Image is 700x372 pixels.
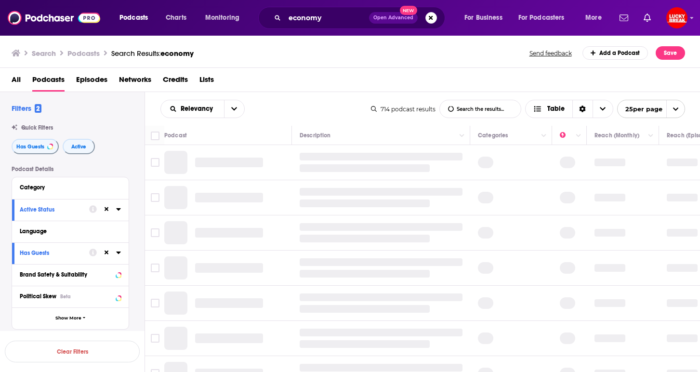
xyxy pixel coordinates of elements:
[464,11,502,25] span: For Business
[478,130,508,141] div: Categories
[55,316,81,321] span: Show More
[32,49,56,58] h3: Search
[224,100,244,118] button: open menu
[151,158,159,167] span: Toggle select row
[151,228,159,237] span: Toggle select row
[547,106,565,112] span: Table
[111,49,194,58] a: Search Results:economy
[456,130,468,142] button: Column Actions
[666,7,687,28] span: Logged in as annagregory
[640,10,655,26] a: Show notifications dropdown
[371,106,436,113] div: 714 podcast results
[400,6,417,15] span: New
[582,46,648,60] a: Add a Podcast
[63,139,95,154] button: Active
[373,15,413,20] span: Open Advanced
[67,49,100,58] h3: Podcasts
[525,100,613,118] button: Choose View
[76,72,107,92] a: Episodes
[666,7,687,28] img: User Profile
[5,341,140,362] button: Clear Filters
[645,130,657,142] button: Column Actions
[12,166,129,173] p: Podcast Details
[20,206,83,213] div: Active Status
[151,334,159,343] span: Toggle select row
[35,104,41,113] span: 2
[267,7,454,29] div: Search podcasts, credits, & more...
[458,10,515,26] button: open menu
[20,271,113,278] div: Brand Safety & Suitability
[20,247,89,259] button: Has Guests
[32,72,65,92] a: Podcasts
[163,72,188,92] a: Credits
[666,7,687,28] button: Show profile menu
[616,10,632,26] a: Show notifications dropdown
[111,49,194,58] div: Search Results:
[21,124,53,131] span: Quick Filters
[527,49,575,57] button: Send feedback
[538,130,550,142] button: Column Actions
[12,139,59,154] button: Has Guests
[164,130,187,141] div: Podcast
[8,9,100,27] img: Podchaser - Follow, Share and Rate Podcasts
[20,268,121,280] button: Brand Safety & Suitability
[205,11,239,25] span: Monitoring
[579,10,614,26] button: open menu
[573,130,584,142] button: Column Actions
[159,10,192,26] a: Charts
[20,293,56,300] span: Political Skew
[20,181,121,193] button: Category
[12,72,21,92] a: All
[20,290,121,302] button: Political SkewBeta
[20,250,83,256] div: Has Guests
[119,72,151,92] a: Networks
[199,72,214,92] a: Lists
[166,11,186,25] span: Charts
[151,264,159,272] span: Toggle select row
[20,228,115,235] div: Language
[113,10,160,26] button: open menu
[198,10,252,26] button: open menu
[20,225,121,237] button: Language
[160,49,194,58] span: economy
[12,307,129,329] button: Show More
[151,299,159,307] span: Toggle select row
[161,106,224,112] button: open menu
[572,100,593,118] div: Sort Direction
[300,130,330,141] div: Description
[12,104,41,113] h2: Filters
[71,144,86,149] span: Active
[20,203,89,215] button: Active Status
[60,293,71,300] div: Beta
[585,11,602,25] span: More
[594,130,639,141] div: Reach (Monthly)
[618,102,662,117] span: 25 per page
[119,11,148,25] span: Podcasts
[160,100,245,118] h2: Choose List sort
[617,100,685,118] button: open menu
[560,130,573,141] div: Power Score
[518,11,565,25] span: For Podcasters
[285,10,369,26] input: Search podcasts, credits, & more...
[181,106,216,112] span: Relevancy
[369,12,418,24] button: Open AdvancedNew
[151,193,159,202] span: Toggle select row
[20,184,115,191] div: Category
[656,46,685,60] button: Save
[512,10,579,26] button: open menu
[16,144,44,149] span: Has Guests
